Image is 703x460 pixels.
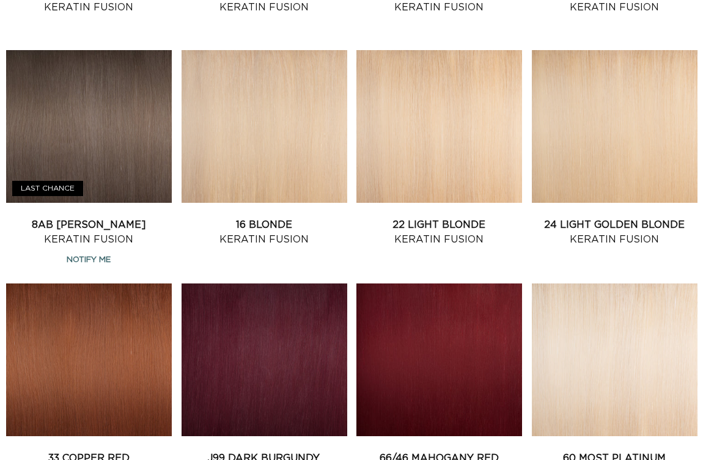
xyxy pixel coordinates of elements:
[6,217,172,247] a: 8AB [PERSON_NAME] Keratin Fusion
[182,217,347,247] a: 16 Blonde Keratin Fusion
[356,217,522,247] a: 22 Light Blonde Keratin Fusion
[532,217,697,247] a: 24 Light Golden Blonde Keratin Fusion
